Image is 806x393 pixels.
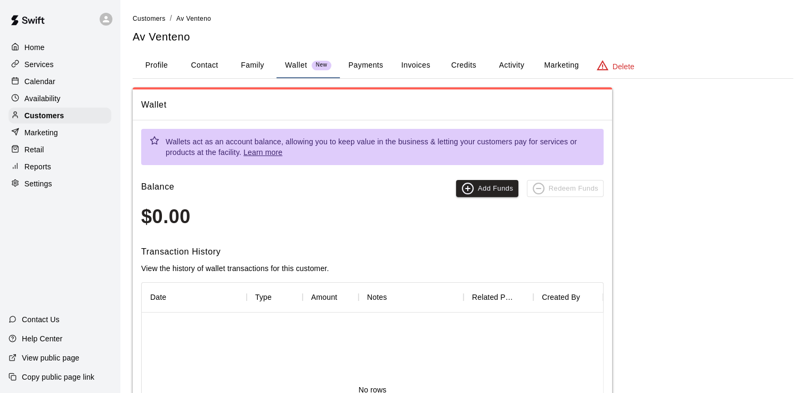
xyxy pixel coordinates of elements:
a: Learn more [243,148,282,157]
span: New [312,62,331,69]
p: Copy public page link [22,372,94,382]
p: Marketing [25,127,58,138]
div: Created By [533,282,603,312]
p: View public page [22,353,79,363]
h6: Balance [141,180,174,197]
p: Settings [25,178,52,189]
button: Sort [272,290,287,305]
p: Home [25,42,45,53]
nav: breadcrumb [133,13,793,24]
a: Customers [133,14,166,22]
a: Retail [9,142,111,158]
a: Reports [9,159,111,175]
p: Services [25,59,54,70]
div: Wallets act as an account balance, allowing you to keep value in the business & letting your cust... [166,132,595,162]
div: Created By [542,282,580,312]
button: Add Funds [456,180,518,197]
div: basic tabs example [133,53,793,78]
p: Wallet [285,60,307,71]
button: Sort [387,290,402,305]
a: Availability [9,91,111,107]
a: Marketing [9,125,111,141]
div: Type [255,282,272,312]
a: Customers [9,108,111,124]
a: Home [9,39,111,55]
p: View the history of wallet transactions for this customer. [141,263,604,274]
button: Credits [439,53,487,78]
button: Payments [340,53,392,78]
p: Retail [25,144,44,155]
li: / [170,13,172,24]
p: Availability [25,93,61,104]
p: Help Center [22,333,62,344]
button: Family [229,53,276,78]
p: Customers [25,110,64,121]
p: Contact Us [22,314,60,325]
div: Type [247,282,303,312]
div: Related Payment ID [472,282,515,312]
a: Services [9,56,111,72]
button: Contact [181,53,229,78]
div: Amount [311,282,337,312]
span: Av Venteno [176,15,211,22]
p: Delete [613,61,634,72]
button: Sort [166,290,181,305]
button: Profile [133,53,181,78]
span: Customers [133,15,166,22]
p: Reports [25,161,51,172]
div: Related Payment ID [463,282,533,312]
p: Calendar [25,76,55,87]
h5: Av Venteno [133,30,793,44]
button: Sort [580,290,595,305]
button: Marketing [535,53,587,78]
div: Date [142,282,247,312]
button: Sort [337,290,352,305]
span: Wallet [141,98,604,112]
div: Amount [303,282,359,312]
a: Calendar [9,73,111,89]
button: Invoices [392,53,439,78]
div: Notes [367,282,387,312]
h6: Transaction History [141,245,604,259]
div: Date [150,282,166,312]
div: Notes [359,282,463,312]
a: Settings [9,176,111,192]
button: Activity [487,53,535,78]
h3: $0.00 [141,206,604,228]
button: Sort [515,290,530,305]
